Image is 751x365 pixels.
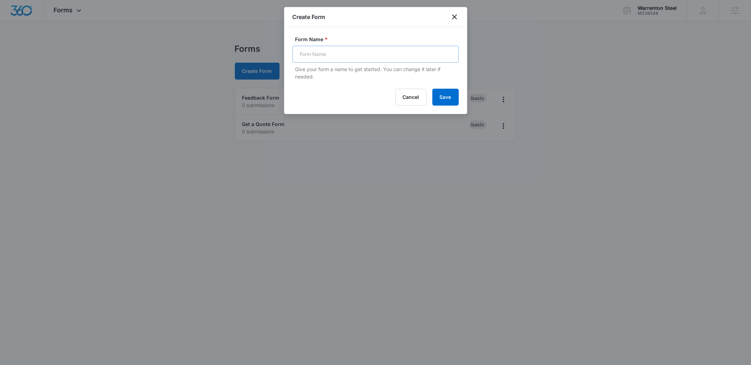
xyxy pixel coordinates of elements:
button: close [450,13,459,21]
h1: Create Form [293,13,325,21]
label: Form Name [295,36,462,43]
button: Cancel [395,89,427,106]
button: Save [432,89,459,106]
p: Give your form a name to get started. You can change it later if needed. [295,65,459,80]
input: Form Name [293,46,459,63]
